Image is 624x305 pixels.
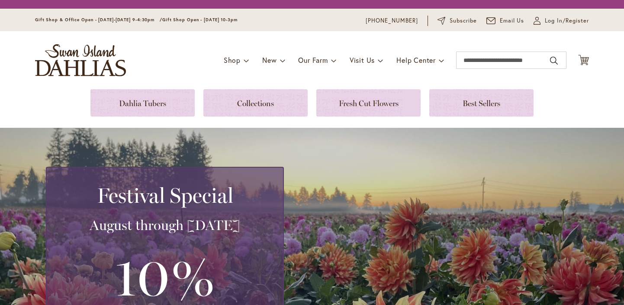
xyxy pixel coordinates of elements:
span: Visit Us [350,55,375,65]
span: New [262,55,277,65]
span: Subscribe [450,16,477,25]
h3: August through [DATE] [57,217,273,234]
a: Log In/Register [534,16,589,25]
button: Search [550,54,558,68]
span: Our Farm [298,55,328,65]
a: store logo [35,44,126,76]
span: Shop [224,55,241,65]
h2: Festival Special [57,183,273,208]
a: Email Us [486,16,524,25]
a: [PHONE_NUMBER] [366,16,418,25]
a: Subscribe [437,16,477,25]
span: Gift Shop & Office Open - [DATE]-[DATE] 9-4:30pm / [35,17,162,23]
span: Email Us [500,16,524,25]
span: Gift Shop Open - [DATE] 10-3pm [162,17,238,23]
span: Help Center [396,55,436,65]
span: Log In/Register [545,16,589,25]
